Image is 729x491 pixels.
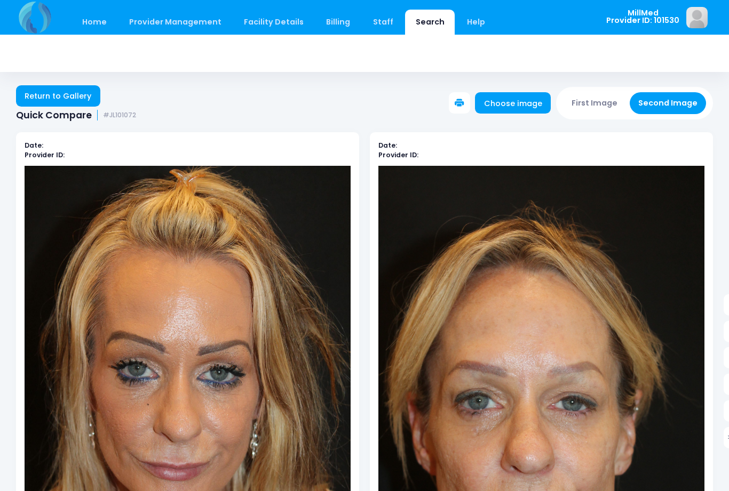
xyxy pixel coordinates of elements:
button: Second Image [630,92,707,114]
a: Billing [316,10,361,35]
b: Date: [25,141,43,150]
a: Choose image [475,92,551,114]
span: Quick Compare [16,110,92,121]
button: First Image [563,92,627,114]
a: Staff [362,10,403,35]
a: Return to Gallery [16,85,100,107]
small: #JL101072 [103,111,136,119]
b: Date: [378,141,397,150]
b: Provider ID: [378,150,418,159]
span: MillMed Provider ID: 101530 [606,9,679,25]
a: Home [72,10,117,35]
b: Provider ID: [25,150,65,159]
a: Provider Management [118,10,232,35]
a: Search [405,10,455,35]
img: image [686,7,708,28]
a: Help [457,10,496,35]
a: Facility Details [234,10,314,35]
